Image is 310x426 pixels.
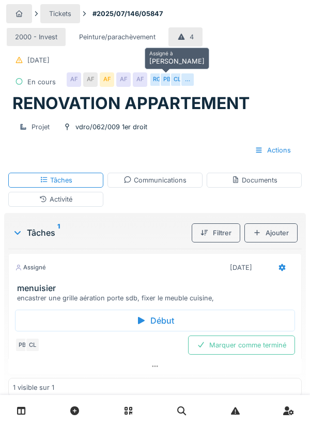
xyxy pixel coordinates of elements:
[230,263,252,272] div: [DATE]
[192,223,240,242] div: Filtrer
[160,72,174,87] div: PB
[13,383,54,392] div: 1 visible sur 1
[12,94,250,113] h1: RENOVATION APPARTEMENT
[32,122,50,132] div: Projet
[49,9,71,19] div: Tickets
[190,32,194,42] div: 4
[149,50,205,56] h6: Assigné à
[27,55,50,65] div: [DATE]
[79,32,156,42] div: Peinture/parachèvement
[170,72,184,87] div: CL
[57,226,60,239] sup: 1
[188,336,295,355] div: Marquer comme terminé
[39,194,72,204] div: Activité
[244,223,298,242] div: Ajouter
[67,72,81,87] div: AF
[145,48,209,69] div: [PERSON_NAME]
[17,283,297,293] h3: menuisier
[75,122,147,132] div: vdro/062/009 1er droit
[15,32,57,42] div: 2000 - Invest
[116,72,131,87] div: AF
[15,310,295,331] div: Début
[83,72,98,87] div: AF
[25,338,40,352] div: CL
[27,77,56,87] div: En cours
[231,175,277,185] div: Documents
[123,175,187,185] div: Communications
[246,141,300,160] div: Actions
[15,338,29,352] div: PB
[88,9,167,19] strong: #2025/07/146/05847
[12,226,188,239] div: Tâches
[100,72,114,87] div: AF
[133,72,147,87] div: AF
[149,72,164,87] div: RG
[17,293,297,303] div: encastrer une grille aération porte sdb, fixer le meuble cuisine,
[180,72,195,87] div: …
[15,263,46,272] div: Assigné
[40,175,72,185] div: Tâches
